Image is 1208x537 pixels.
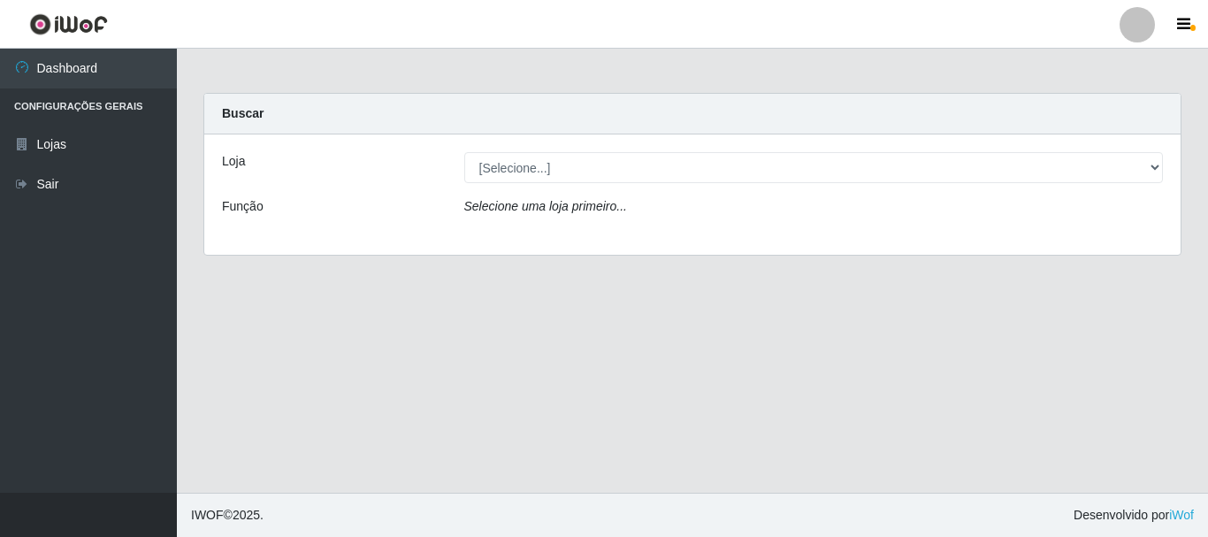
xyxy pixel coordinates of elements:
i: Selecione uma loja primeiro... [464,199,627,213]
a: iWof [1169,508,1194,522]
span: © 2025 . [191,506,264,525]
label: Função [222,197,264,216]
img: CoreUI Logo [29,13,108,35]
strong: Buscar [222,106,264,120]
span: IWOF [191,508,224,522]
span: Desenvolvido por [1074,506,1194,525]
label: Loja [222,152,245,171]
